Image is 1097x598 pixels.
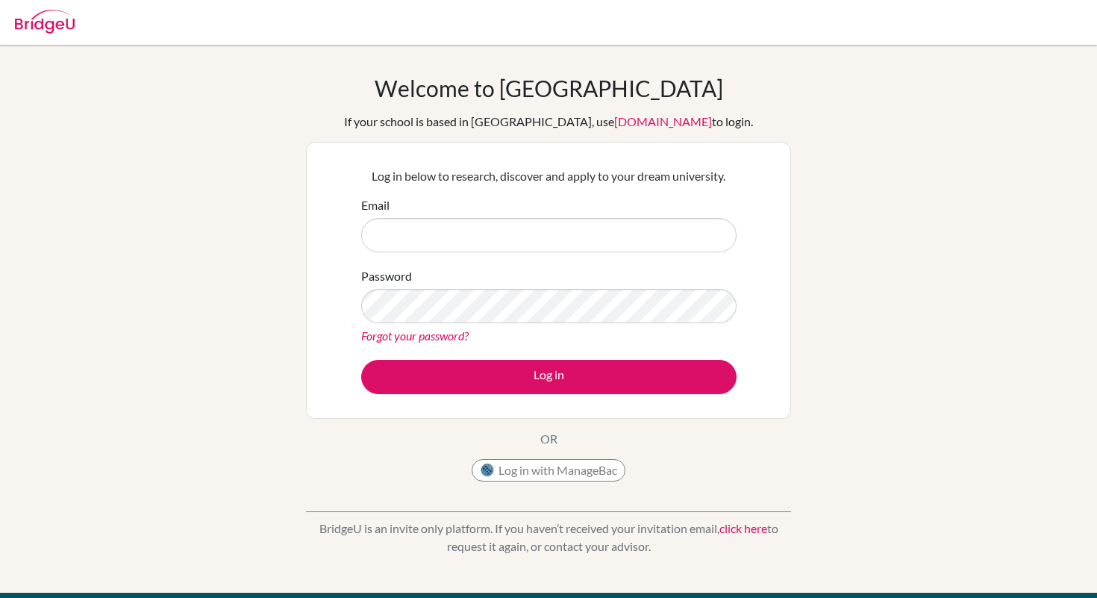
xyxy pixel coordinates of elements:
a: click here [719,521,767,535]
p: BridgeU is an invite only platform. If you haven’t received your invitation email, to request it ... [306,520,791,555]
img: Bridge-U [15,10,75,34]
button: Log in [361,360,737,394]
p: Log in below to research, discover and apply to your dream university. [361,167,737,185]
div: If your school is based in [GEOGRAPHIC_DATA], use to login. [344,113,753,131]
h1: Welcome to [GEOGRAPHIC_DATA] [375,75,723,102]
label: Password [361,267,412,285]
p: OR [540,430,557,448]
button: Log in with ManageBac [472,459,625,482]
label: Email [361,196,390,214]
a: Forgot your password? [361,328,469,343]
a: [DOMAIN_NAME] [614,114,712,128]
